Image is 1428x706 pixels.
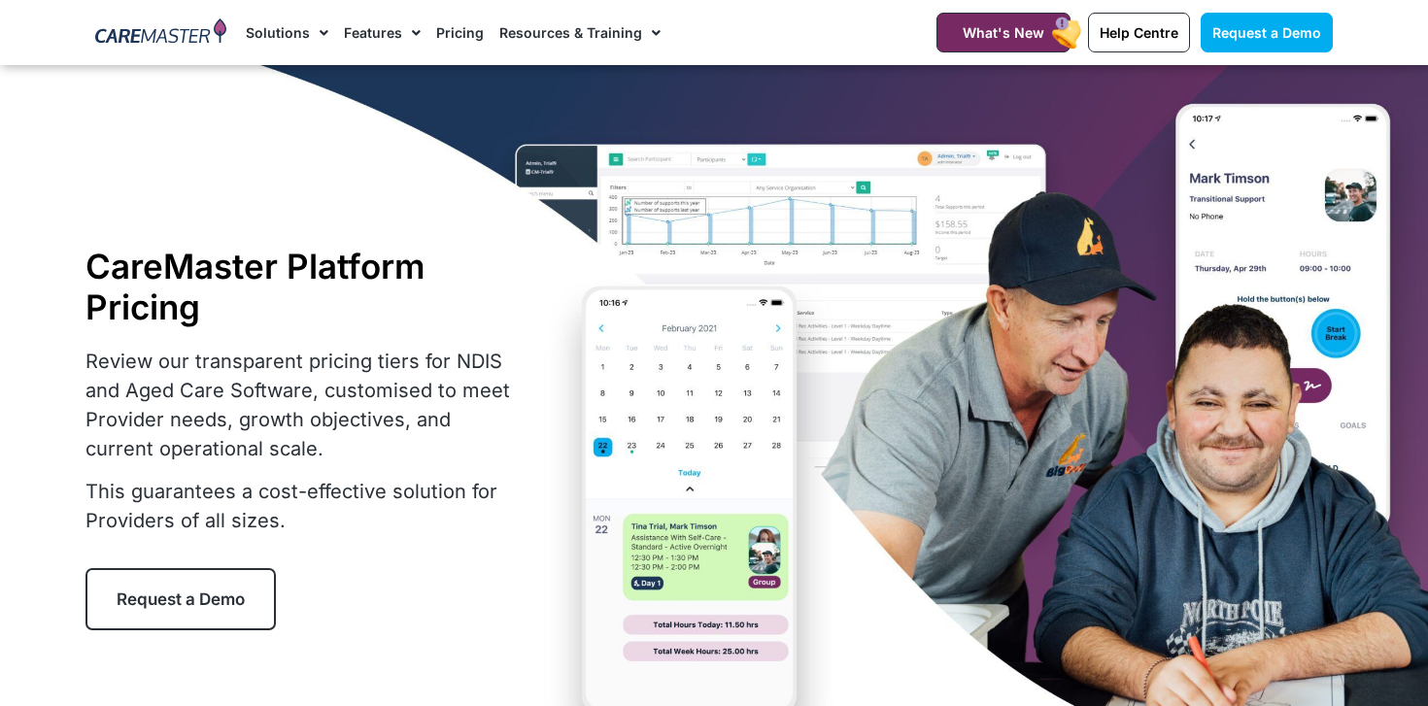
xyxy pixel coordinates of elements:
[85,246,523,327] h1: CareMaster Platform Pricing
[1201,13,1333,52] a: Request a Demo
[85,477,523,535] p: This guarantees a cost-effective solution for Providers of all sizes.
[95,18,226,48] img: CareMaster Logo
[1212,24,1321,41] span: Request a Demo
[1100,24,1178,41] span: Help Centre
[936,13,1071,52] a: What's New
[1088,13,1190,52] a: Help Centre
[963,24,1044,41] span: What's New
[117,589,245,609] span: Request a Demo
[85,568,276,630] a: Request a Demo
[85,347,523,463] p: Review our transparent pricing tiers for NDIS and Aged Care Software, customised to meet Provider...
